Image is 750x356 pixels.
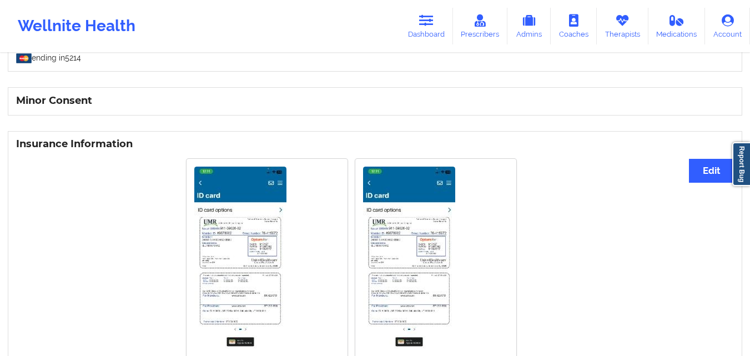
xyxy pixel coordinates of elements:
p: ending in 5214 [16,48,734,63]
a: Medications [648,8,706,44]
a: Account [705,8,750,44]
h3: Minor Consent [16,94,734,107]
a: Prescribers [453,8,508,44]
h3: Insurance Information [16,138,734,151]
button: Edit [689,159,734,183]
a: Coaches [551,8,597,44]
a: Admins [507,8,551,44]
a: Report Bug [732,142,750,186]
a: Dashboard [400,8,453,44]
a: Therapists [597,8,648,44]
